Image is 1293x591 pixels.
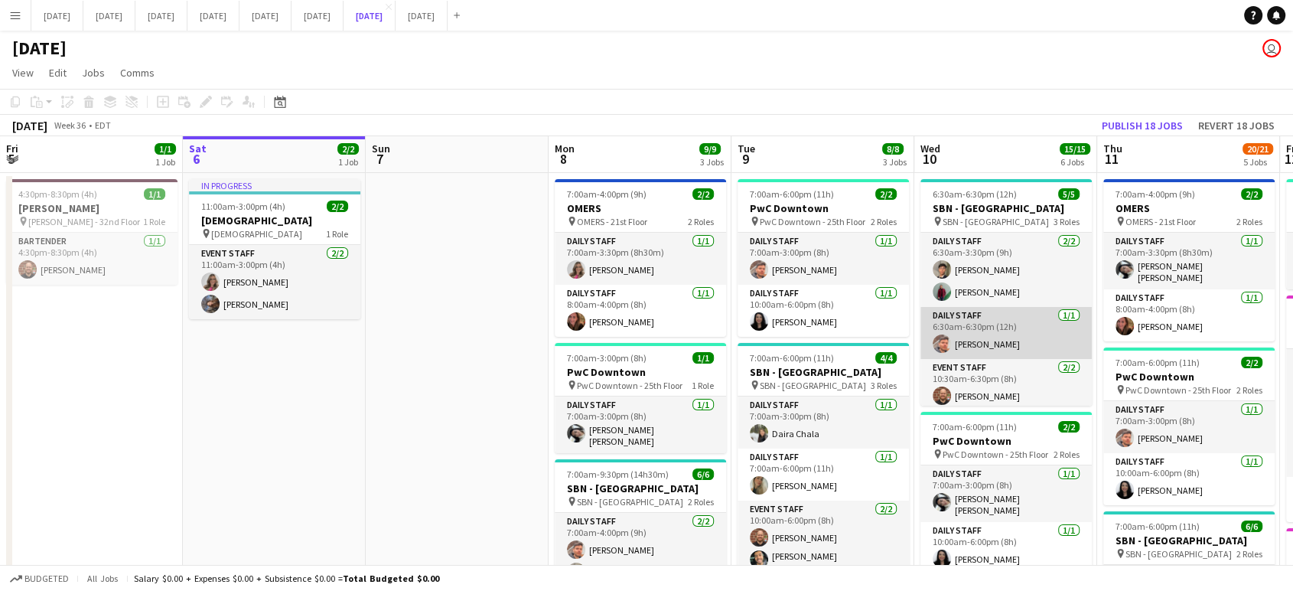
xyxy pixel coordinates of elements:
[372,142,390,155] span: Sun
[12,118,47,133] div: [DATE]
[187,1,239,31] button: [DATE]
[920,522,1092,574] app-card-role: Daily Staff1/110:00am-6:00pm (8h)[PERSON_NAME]
[738,343,909,570] app-job-card: 7:00am-6:00pm (11h)4/4SBN - [GEOGRAPHIC_DATA] SBN - [GEOGRAPHIC_DATA]3 RolesDaily Staff1/17:00am-...
[1236,384,1262,396] span: 2 Roles
[567,188,646,200] span: 7:00am-4:00pm (9h)
[738,285,909,337] app-card-role: Daily Staff1/110:00am-6:00pm (8h)[PERSON_NAME]
[370,150,390,168] span: 7
[31,1,83,31] button: [DATE]
[239,1,291,31] button: [DATE]
[920,179,1092,406] app-job-card: 6:30am-6:30pm (12h)5/5SBN - [GEOGRAPHIC_DATA] SBN - [GEOGRAPHIC_DATA]3 RolesDaily Staff2/26:30am-...
[555,365,726,379] h3: PwC Downtown
[738,397,909,449] app-card-role: Daily Staff1/17:00am-3:00pm (8h)Daira Chala
[577,216,647,227] span: OMERS - 21st Floor
[943,216,1049,227] span: SBN - [GEOGRAPHIC_DATA]
[1243,156,1272,168] div: 5 Jobs
[327,201,348,212] span: 2/2
[135,1,187,31] button: [DATE]
[1115,188,1195,200] span: 7:00am-4:00pm (9h)
[1262,39,1281,57] app-user-avatar: Jolanta Rokowski
[82,66,105,80] span: Jobs
[155,143,176,155] span: 1/1
[6,179,178,285] app-job-card: 4:30pm-8:30pm (4h)1/1[PERSON_NAME] [PERSON_NAME] - 32nd Floor1 RoleBartender1/14:30pm-8:30pm (4h)...
[1103,348,1275,505] div: 7:00am-6:00pm (11h)2/2PwC Downtown PwC Downtown - 25th Floor2 RolesDaily Staff1/17:00am-3:00pm (8...
[201,201,285,212] span: 11:00am-3:00pm (4h)
[6,201,178,215] h3: [PERSON_NAME]
[189,245,360,319] app-card-role: Event Staff2/211:00am-3:00pm (4h)[PERSON_NAME][PERSON_NAME]
[920,412,1092,574] app-job-card: 7:00am-6:00pm (11h)2/2PwC Downtown PwC Downtown - 25th Floor2 RolesDaily Staff1/17:00am-3:00pm (8...
[555,179,726,337] app-job-card: 7:00am-4:00pm (9h)2/2OMERS OMERS - 21st Floor2 RolesDaily Staff1/17:00am-3:30pm (8h30m)[PERSON_NA...
[1125,216,1196,227] span: OMERS - 21st Floor
[76,63,111,83] a: Jobs
[920,201,1092,215] h3: SBN - [GEOGRAPHIC_DATA]
[187,150,207,168] span: 6
[8,570,71,587] button: Budgeted
[18,188,97,200] span: 4:30pm-8:30pm (4h)
[1103,453,1275,505] app-card-role: Daily Staff1/110:00am-6:00pm (8h)[PERSON_NAME]
[1115,521,1200,532] span: 7:00am-6:00pm (11h)
[6,233,178,285] app-card-role: Bartender1/14:30pm-8:30pm (4h)[PERSON_NAME]
[1241,357,1262,368] span: 2/2
[577,380,682,391] span: PwC Downtown - 25th Floor
[735,150,755,168] span: 9
[555,397,726,453] app-card-role: Daily Staff1/17:00am-3:00pm (8h)[PERSON_NAME] [PERSON_NAME]
[1101,150,1122,168] span: 11
[750,352,834,364] span: 7:00am-6:00pm (11h)
[555,482,726,495] h3: SBN - [GEOGRAPHIC_DATA]
[692,188,714,200] span: 2/2
[189,179,360,319] app-job-card: In progress11:00am-3:00pm (4h)2/2[DEMOGRAPHIC_DATA] [DEMOGRAPHIC_DATA]1 RoleEvent Staff2/211:00am...
[6,142,18,155] span: Fri
[555,201,726,215] h3: OMERS
[750,188,834,200] span: 7:00am-6:00pm (11h)
[83,1,135,31] button: [DATE]
[555,285,726,337] app-card-role: Daily Staff1/18:00am-4:00pm (8h)[PERSON_NAME]
[738,142,755,155] span: Tue
[699,143,721,155] span: 9/9
[189,179,360,191] div: In progress
[883,156,907,168] div: 3 Jobs
[6,63,40,83] a: View
[1103,401,1275,453] app-card-role: Daily Staff1/17:00am-3:00pm (8h)[PERSON_NAME]
[760,380,866,391] span: SBN - [GEOGRAPHIC_DATA]
[688,216,714,227] span: 2 Roles
[882,143,904,155] span: 8/8
[1103,289,1275,341] app-card-role: Daily Staff1/18:00am-4:00pm (8h)[PERSON_NAME]
[920,233,1092,307] app-card-role: Daily Staff2/26:30am-3:30pm (9h)[PERSON_NAME][PERSON_NAME]
[143,216,165,227] span: 1 Role
[144,188,165,200] span: 1/1
[933,421,1017,433] span: 7:00am-6:00pm (11h)
[1054,216,1080,227] span: 3 Roles
[692,469,714,480] span: 6/6
[291,1,344,31] button: [DATE]
[1060,156,1089,168] div: 6 Jobs
[1241,188,1262,200] span: 2/2
[871,380,897,391] span: 3 Roles
[875,352,897,364] span: 4/4
[920,307,1092,359] app-card-role: Daily Staff1/16:30am-6:30pm (12h)[PERSON_NAME]
[567,469,669,480] span: 7:00am-9:30pm (14h30m)
[189,142,207,155] span: Sat
[1115,357,1200,368] span: 7:00am-6:00pm (11h)
[338,156,358,168] div: 1 Job
[1236,548,1262,560] span: 2 Roles
[688,496,714,508] span: 2 Roles
[1192,116,1281,136] button: Revert 18 jobs
[933,188,1017,200] span: 6:30am-6:30pm (12h)
[50,119,89,131] span: Week 36
[189,214,360,227] h3: [DEMOGRAPHIC_DATA]
[12,66,34,80] span: View
[738,449,909,501] app-card-role: Daily Staff1/17:00am-6:00pm (11h)[PERSON_NAME]
[396,1,448,31] button: [DATE]
[738,233,909,285] app-card-role: Daily Staff1/17:00am-3:00pm (8h)[PERSON_NAME]
[1241,521,1262,532] span: 6/6
[1103,179,1275,341] app-job-card: 7:00am-4:00pm (9h)2/2OMERS OMERS - 21st Floor2 RolesDaily Staff1/17:00am-3:30pm (8h30m)[PERSON_NA...
[155,156,175,168] div: 1 Job
[1125,548,1232,560] span: SBN - [GEOGRAPHIC_DATA]
[114,63,161,83] a: Comms
[918,150,940,168] span: 10
[1125,384,1231,396] span: PwC Downtown - 25th Floor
